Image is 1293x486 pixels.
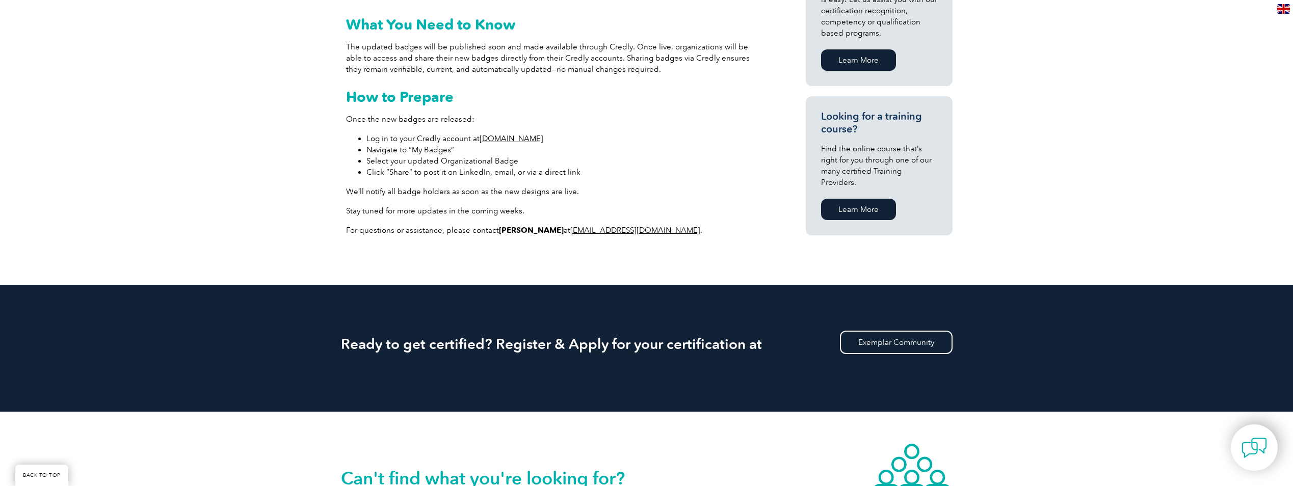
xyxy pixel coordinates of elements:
[570,226,700,235] a: [EMAIL_ADDRESS][DOMAIN_NAME]
[346,16,515,33] strong: What You Need to Know
[821,49,896,71] a: Learn More
[346,114,764,125] p: Once the new badges are released:
[366,155,764,167] li: Select your updated Organizational Badge
[15,465,68,486] a: BACK TO TOP
[346,225,764,236] p: For questions or assistance, please contact at .
[499,226,564,235] strong: [PERSON_NAME]
[821,199,896,220] a: Learn More
[821,143,937,188] p: Find the online course that’s right for you through one of our many certified Training Providers.
[346,186,764,197] p: We’ll notify all badge holders as soon as the new designs are live.
[341,336,953,352] h2: Ready to get certified? Register & Apply for your certification at
[480,134,543,143] a: [DOMAIN_NAME]
[840,331,953,354] a: Exemplar Community
[346,205,764,217] p: Stay tuned for more updates in the coming weeks.
[366,144,764,155] li: Navigate to “My Badges”
[821,110,937,136] h3: Looking for a training course?
[346,41,764,75] p: The updated badges will be published soon and made available through Credly. Once live, organizat...
[366,167,764,178] li: Click “Share” to post it on LinkedIn, email, or via a direct link
[1277,4,1290,14] img: en
[1242,435,1267,461] img: contact-chat.png
[366,133,764,144] li: Log in to your Credly account at
[346,88,454,105] strong: How to Prepare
